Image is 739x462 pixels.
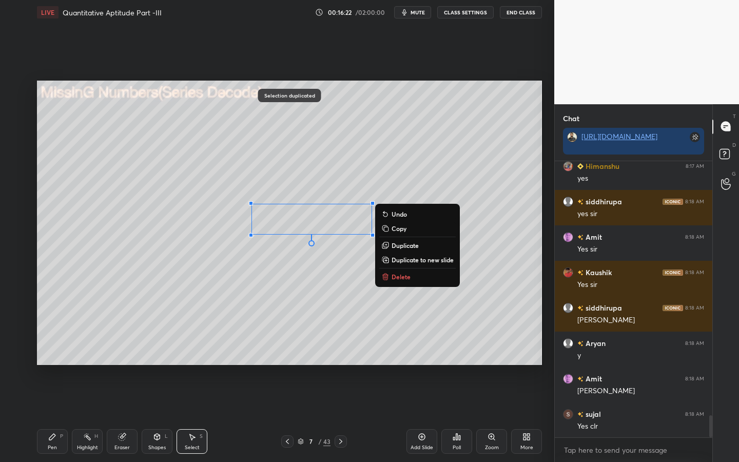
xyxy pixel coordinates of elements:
img: iconic-dark.1390631f.png [663,269,683,275]
div: Yes sir [577,244,704,255]
a: [URL][DOMAIN_NAME] [581,131,657,141]
p: G [732,170,736,178]
div: 8:18 AM [685,304,704,311]
img: e3305900ba044b03a8ae427bc1b36417.jpg [563,232,573,242]
img: e3305900ba044b03a8ae427bc1b36417.jpg [563,373,573,383]
div: 8:18 AM [685,198,704,204]
h6: sujal [584,409,601,419]
h6: siddhirupa [584,302,622,313]
h6: Amit [584,232,602,242]
div: 7 [306,438,316,445]
div: 8:18 AM [685,269,704,275]
div: yes [577,174,704,184]
div: LIVE [37,6,59,18]
div: 8:18 AM [685,375,704,381]
button: Duplicate to new slide [379,254,456,266]
img: AGNmyxbl1h2DUIdLxEnnv_sAT06yYN7VFU2k3meRoE4v=s96-c [563,409,573,419]
button: Duplicate [379,239,456,252]
img: a565f96a51eb43bb97e4bb21cea1d71e.jpg [563,161,573,171]
span: mute [411,9,425,16]
button: Delete [379,271,456,283]
div: 8:18 AM [685,340,704,346]
div: [PERSON_NAME] [577,315,704,325]
div: Eraser [114,445,130,450]
h6: Kaushik [584,267,612,278]
div: More [520,445,533,450]
p: Copy [392,224,406,233]
img: default.png [563,196,573,206]
div: y [577,351,704,361]
div: 8:18 AM [685,234,704,240]
img: no-rating-badge.077c3623.svg [577,305,584,311]
div: Shapes [148,445,166,450]
p: Chat [555,105,588,132]
h6: Aryan [584,338,606,349]
button: Copy [379,222,456,235]
div: S [200,434,203,439]
img: no-rating-badge.077c3623.svg [577,270,584,276]
img: default.png [563,302,573,313]
div: yes sir [577,209,704,219]
div: Pen [48,445,57,450]
img: no-rating-badge.077c3623.svg [577,412,584,417]
div: P [60,434,63,439]
p: Delete [392,273,411,281]
p: Selection duplicated [264,93,315,98]
img: iconic-dark.1390631f.png [663,198,683,204]
img: no-rating-badge.077c3623.svg [577,341,584,346]
h4: Quantitative Aptitude Part -III [63,8,162,17]
div: Select [185,445,200,450]
img: 3 [563,267,573,277]
h6: siddhirupa [584,196,622,207]
img: no-rating-badge.077c3623.svg [577,199,584,205]
div: L [165,434,168,439]
div: grid [555,161,712,438]
button: End Class [500,6,542,18]
p: T [733,112,736,120]
button: mute [394,6,431,18]
div: Highlight [77,445,98,450]
div: Zoom [485,445,499,450]
div: Add Slide [411,445,433,450]
div: 8:17 AM [686,163,704,169]
p: Undo [392,210,407,218]
div: 43 [323,437,330,446]
div: Yes sir [577,280,704,290]
div: / [318,438,321,445]
div: 8:18 AM [685,411,704,417]
h6: Amit [584,373,602,384]
button: Undo [379,208,456,220]
img: d9cff753008c4d4b94e8f9a48afdbfb4.jpg [567,132,577,142]
img: no-rating-badge.077c3623.svg [577,235,584,240]
img: Learner_Badge_beginner_1_8b307cf2a0.svg [577,163,584,169]
div: [PERSON_NAME] [577,386,704,396]
button: CLASS SETTINGS [437,6,494,18]
div: Poll [453,445,461,450]
p: D [732,141,736,149]
img: default.png [563,338,573,348]
div: H [94,434,98,439]
div: Yes clr [577,421,704,432]
img: no-rating-badge.077c3623.svg [577,376,584,382]
img: iconic-dark.1390631f.png [663,304,683,311]
h6: Himanshu [584,161,619,171]
p: Duplicate [392,241,419,249]
p: Duplicate to new slide [392,256,454,264]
